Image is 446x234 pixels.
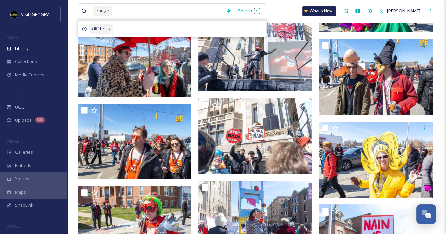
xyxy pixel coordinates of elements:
[11,11,16,16] img: logo_orange.svg
[18,39,24,45] img: tab_domain_overview_orange.svg
[198,98,312,174] img: IMG_8679.jpg
[15,162,31,169] span: Embeds
[15,117,32,123] span: Uploads
[19,11,33,16] div: v 4.0.25
[18,18,74,23] div: Domain: [DOMAIN_NAME]
[319,39,433,115] img: IMG_8641.jpg
[21,11,73,18] span: Visit [GEOGRAPHIC_DATA]
[7,93,21,98] span: COLLECT
[15,189,26,195] span: Maps
[15,149,33,155] span: Galleries
[93,6,112,16] span: rouge
[35,117,45,123] div: 380
[15,58,37,65] span: Collections
[78,104,191,179] img: IMG_8640.jpg
[235,4,263,18] div: Search
[11,11,18,18] img: VISIT%20DETROIT%20LOGO%20-%20BLACK%20BACKGROUND.png
[15,202,33,208] span: SnapLink
[416,204,436,224] button: Open Chat
[67,39,72,45] img: tab_keywords_by_traffic_grey.svg
[7,139,22,144] span: WIDGETS
[198,15,312,91] img: IMG_8703.jpg
[75,40,114,44] div: Keywords by Traffic
[7,224,20,229] span: SOCIALS
[15,175,29,182] span: Stories
[319,122,433,198] img: IMG_8622.jpg
[26,40,60,44] div: Domain Overview
[15,45,28,52] span: Library
[11,18,16,23] img: website_grey.svg
[89,24,113,34] span: cliff bells
[302,6,336,16] a: What's New
[15,104,24,110] span: UGC
[7,35,19,40] span: MEDIA
[387,8,420,14] span: [PERSON_NAME]
[78,21,191,97] img: IMG_8649.jpg
[15,71,44,78] span: Media Centres
[376,4,424,18] a: [PERSON_NAME]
